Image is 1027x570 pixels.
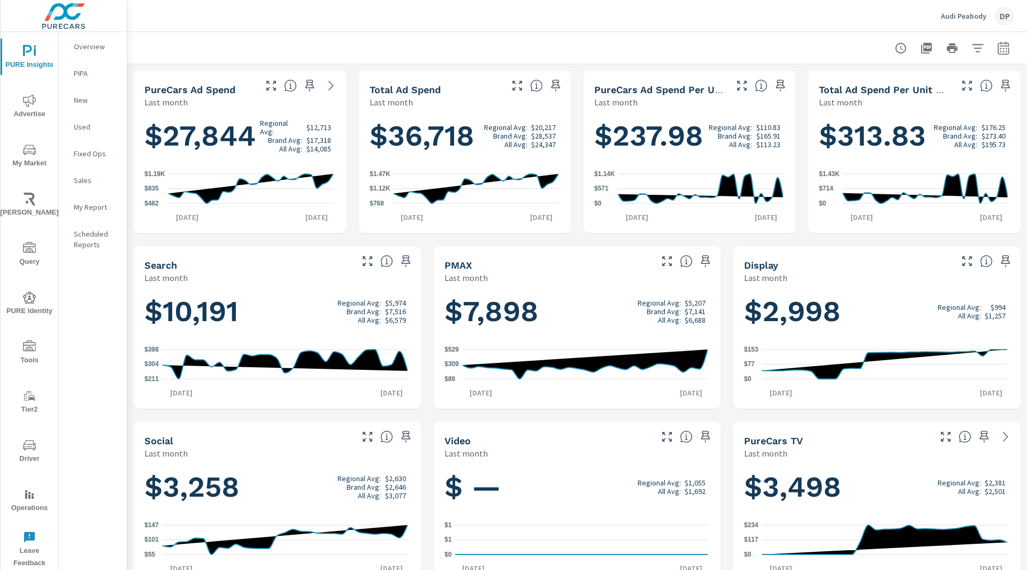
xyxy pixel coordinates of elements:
p: Last month [144,271,188,284]
h1: $7,898 [444,293,710,330]
text: $147 [144,521,159,529]
text: $1 [444,536,452,544]
text: $309 [444,361,459,368]
p: $5,974 [385,299,406,307]
p: New [74,95,118,105]
text: $768 [370,200,384,207]
button: Make Fullscreen [359,428,376,445]
span: My Market [4,143,55,170]
p: [DATE] [972,212,1010,223]
p: $28,537 [531,132,556,140]
p: $6,579 [385,316,406,324]
p: $5,207 [685,299,706,307]
text: $571 [594,185,609,193]
span: PURE Insights [4,45,55,71]
text: $714 [819,185,833,193]
p: All Avg: [358,491,381,500]
p: $6,688 [685,316,706,324]
p: Regional Avg: [484,123,527,132]
p: Brand Avg: [718,132,752,140]
text: $482 [144,200,159,207]
h1: $237.98 [594,118,785,154]
p: Brand Avg: [493,132,527,140]
span: The amount of money spent on Search advertising during the period. [380,255,393,268]
a: See more details in report [323,77,340,94]
p: Scheduled Reports [74,229,118,250]
p: $1,692 [685,487,706,496]
button: Make Fullscreen [733,77,750,94]
p: Last month [144,96,188,109]
p: $195.73 [982,140,1006,149]
p: $2,646 [385,483,406,491]
span: Save this to your personalized report [697,428,714,445]
button: Apply Filters [967,37,988,59]
span: Driver [4,439,55,465]
p: Regional Avg: [934,123,977,132]
span: Save this to your personalized report [997,77,1014,94]
p: [DATE] [843,212,880,223]
span: [PERSON_NAME] [4,193,55,219]
p: [DATE] [298,212,335,223]
text: $1.47K [370,170,390,178]
span: The amount of money spent on Social advertising during the period. [380,430,393,443]
p: $2,501 [985,487,1006,496]
span: Save this to your personalized report [397,428,415,445]
span: Tier2 [4,390,55,416]
p: $17,318 [306,136,331,145]
text: $0 [819,200,826,207]
text: $1.14K [594,170,615,178]
p: [DATE] [163,387,200,398]
button: Make Fullscreen [263,77,280,94]
p: Regional Avg: [260,119,302,136]
p: Regional Avg: [338,474,381,483]
p: [DATE] [762,387,800,398]
p: Brand Avg: [347,307,381,316]
p: [DATE] [672,387,710,398]
text: $55 [144,551,155,558]
button: Make Fullscreen [959,253,976,270]
span: Save this to your personalized report [772,77,789,94]
p: Sales [74,175,118,186]
p: $165.91 [756,132,780,140]
p: Last month [370,96,413,109]
span: Save this to your personalized report [697,253,714,270]
p: $7,141 [685,307,706,316]
span: Advertise [4,94,55,120]
p: Fixed Ops [74,148,118,159]
p: Audi Peabody [941,11,986,21]
text: $89 [444,375,455,383]
button: "Export Report to PDF" [916,37,937,59]
p: Used [74,121,118,132]
h1: $27,844 [144,118,335,154]
p: $1,055 [685,478,706,487]
div: Overview [59,39,127,55]
button: Print Report [941,37,963,59]
text: $0 [444,551,452,558]
h1: $2,998 [744,293,1010,330]
text: $1.43K [819,170,840,178]
text: $1.12K [370,185,390,193]
p: Brand Avg: [347,483,381,491]
p: Last month [444,447,488,460]
p: [DATE] [523,212,560,223]
p: Last month [144,447,188,460]
p: Last month [744,447,787,460]
h5: Search [144,260,177,271]
h1: $36,718 [370,118,561,154]
span: The amount of money spent on Display advertising during the period. [980,255,993,268]
p: $110.83 [756,123,780,132]
h5: PMAX [444,260,472,271]
p: [DATE] [393,212,431,223]
span: Average cost of advertising per each vehicle sold at the dealer over the selected date range. The... [755,79,768,92]
p: [DATE] [618,212,656,223]
button: Select Date Range [993,37,1014,59]
p: $1,257 [985,311,1006,320]
p: All Avg: [504,140,527,149]
button: Make Fullscreen [658,253,676,270]
p: $2,381 [985,478,1006,487]
p: $176.25 [982,123,1006,132]
div: New [59,92,127,108]
span: Save this to your personalized report [976,428,993,445]
p: $24,347 [531,140,556,149]
p: Regional Avg: [638,478,681,487]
